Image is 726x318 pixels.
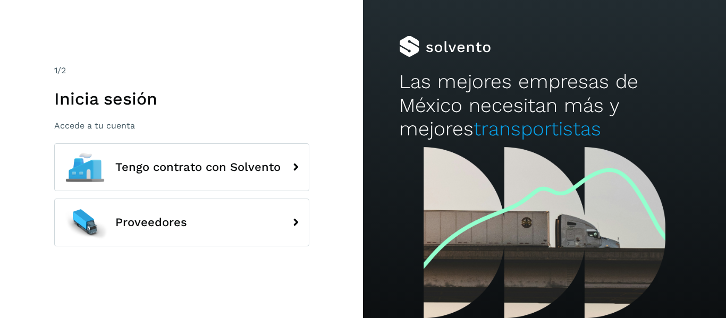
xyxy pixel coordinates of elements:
[115,161,281,174] span: Tengo contrato con Solvento
[54,89,309,109] h1: Inicia sesión
[399,70,689,141] h2: Las mejores empresas de México necesitan más y mejores
[115,216,187,229] span: Proveedores
[54,64,309,77] div: /2
[54,199,309,246] button: Proveedores
[54,121,309,131] p: Accede a tu cuenta
[474,117,601,140] span: transportistas
[54,143,309,191] button: Tengo contrato con Solvento
[54,65,57,75] span: 1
